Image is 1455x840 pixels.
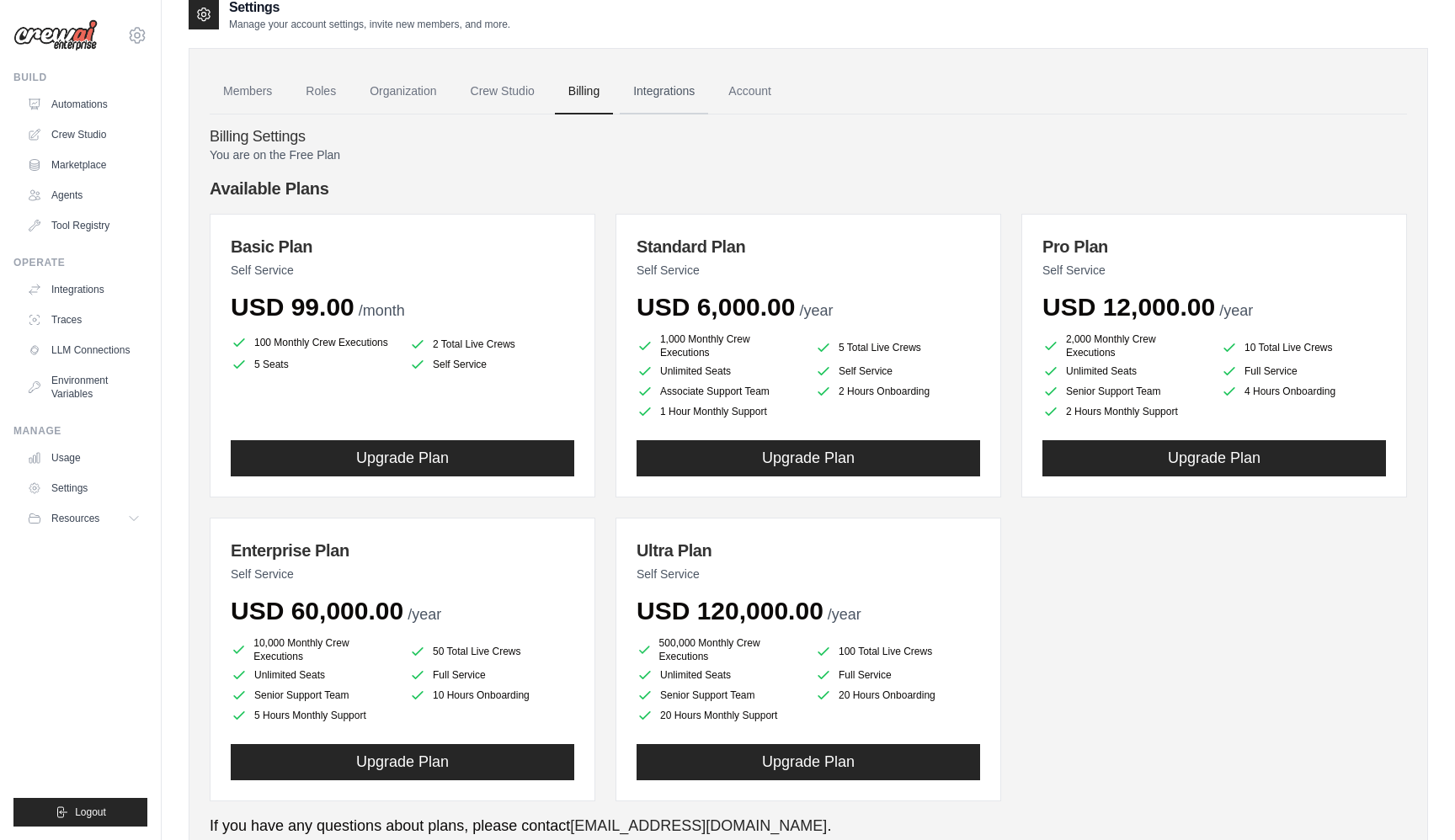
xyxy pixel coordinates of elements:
[715,69,785,114] a: Account
[637,293,795,321] span: USD 6,000.00
[292,69,349,114] a: Roles
[231,566,574,582] p: Self Service
[231,262,574,279] p: Self Service
[1042,262,1386,279] p: Self Service
[815,687,980,704] li: 20 Hours Onboarding
[1371,759,1455,840] iframe: Chat Widget
[409,640,574,663] li: 50 Total Live Crews
[409,667,574,683] li: Full Service
[356,69,450,114] a: Organization
[637,687,802,704] li: Senior Support Team
[555,69,613,114] a: Billing
[210,177,1407,200] h4: Available Plans
[637,539,980,562] h3: Ultra Plan
[637,262,980,279] p: Self Service
[210,815,1407,837] p: If you have any questions about plans, please contact .
[570,817,827,834] a: [EMAIL_ADDRESS][DOMAIN_NAME]
[620,69,708,114] a: Integrations
[210,146,1407,163] p: You are on the Free Plan
[20,91,147,118] a: Automations
[20,337,147,364] a: LLM Connections
[1042,440,1386,476] button: Upgrade Plan
[20,276,147,303] a: Integrations
[231,293,354,321] span: USD 99.00
[409,356,574,373] li: Self Service
[637,235,980,258] h3: Standard Plan
[1042,235,1386,258] h3: Pro Plan
[637,744,980,780] button: Upgrade Plan
[231,707,396,724] li: 5 Hours Monthly Support
[20,152,147,178] a: Marketplace
[75,805,106,819] span: Logout
[231,687,396,704] li: Senior Support Team
[231,667,396,683] li: Unlimited Seats
[409,336,574,353] li: 2 Total Live Crews
[637,597,823,625] span: USD 120,000.00
[13,798,147,827] button: Logout
[229,18,510,31] p: Manage your account settings, invite new members, and more.
[1042,403,1207,420] li: 2 Hours Monthly Support
[1042,332,1207,359] li: 2,000 Monthly Crew Executions
[637,363,802,380] li: Unlimited Seats
[409,687,574,704] li: 10 Hours Onboarding
[637,566,980,582] p: Self Service
[815,667,980,683] li: Full Service
[1221,383,1386,400] li: 4 Hours Onboarding
[20,306,147,333] a: Traces
[637,332,802,359] li: 1,000 Monthly Crew Executions
[231,235,574,258] h3: Basic Plan
[637,440,980,476] button: Upgrade Plan
[20,367,147,407] a: Environment Variables
[231,356,396,373] li: 5 Seats
[13,424,147,438] div: Manage
[799,302,833,319] span: /year
[231,636,396,663] li: 10,000 Monthly Crew Executions
[20,121,147,148] a: Crew Studio
[408,606,441,623] span: /year
[1042,363,1207,380] li: Unlimited Seats
[457,69,548,114] a: Crew Studio
[1042,293,1215,321] span: USD 12,000.00
[359,302,405,319] span: /month
[637,383,802,400] li: Associate Support Team
[20,182,147,209] a: Agents
[815,363,980,380] li: Self Service
[231,744,574,780] button: Upgrade Plan
[815,640,980,663] li: 100 Total Live Crews
[815,383,980,400] li: 2 Hours Onboarding
[13,71,147,84] div: Build
[210,128,1407,146] h4: Billing Settings
[231,440,574,476] button: Upgrade Plan
[637,403,802,420] li: 1 Hour Monthly Support
[1042,383,1207,400] li: Senior Support Team
[231,539,574,562] h3: Enterprise Plan
[13,256,147,269] div: Operate
[637,707,802,724] li: 20 Hours Monthly Support
[231,597,403,625] span: USD 60,000.00
[20,444,147,471] a: Usage
[210,69,285,114] a: Members
[637,636,802,663] li: 500,000 Monthly Crew Executions
[20,212,147,239] a: Tool Registry
[231,332,396,353] li: 100 Monthly Crew Executions
[815,336,980,359] li: 5 Total Live Crews
[13,19,98,51] img: Logo
[20,475,147,502] a: Settings
[1221,336,1386,359] li: 10 Total Live Crews
[828,606,861,623] span: /year
[51,512,99,525] span: Resources
[1221,363,1386,380] li: Full Service
[1219,302,1253,319] span: /year
[637,667,802,683] li: Unlimited Seats
[20,505,147,532] button: Resources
